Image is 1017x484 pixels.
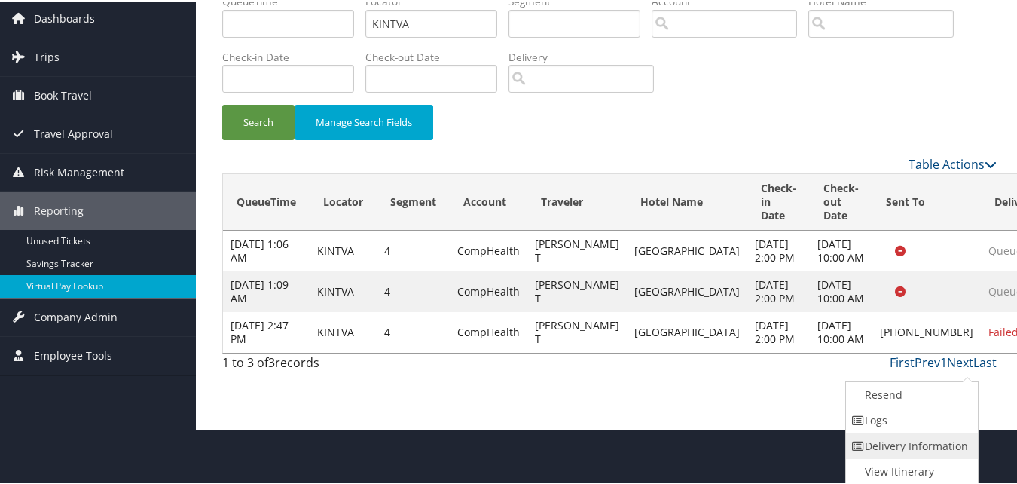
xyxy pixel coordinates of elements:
td: [DATE] 2:00 PM [747,311,810,351]
td: [DATE] 1:06 AM [223,229,310,270]
button: Search [222,103,295,139]
span: 3 [268,353,275,369]
a: Prev [915,353,940,369]
label: Check-out Date [365,48,508,63]
th: Check-out Date: activate to sort column ascending [810,173,872,229]
a: Logs [846,406,975,432]
th: Check-in Date: activate to sort column ascending [747,173,810,229]
th: Hotel Name: activate to sort column descending [627,173,747,229]
span: Book Travel [34,75,92,113]
td: [GEOGRAPHIC_DATA] [627,270,747,311]
td: [DATE] 2:00 PM [747,270,810,311]
td: 4 [377,270,450,311]
span: Travel Approval [34,114,113,152]
span: Company Admin [34,297,118,335]
td: KINTVA [310,311,377,351]
td: [PERSON_NAME] T [527,311,627,351]
span: Employee Tools [34,335,112,373]
span: Risk Management [34,152,124,190]
td: [DATE] 10:00 AM [810,229,872,270]
div: 1 to 3 of records [222,352,399,378]
a: Last [973,353,997,369]
td: 4 [377,311,450,351]
th: Account: activate to sort column ascending [450,173,527,229]
label: Delivery [508,48,665,63]
td: [DATE] 10:00 AM [810,270,872,311]
label: Check-in Date [222,48,365,63]
td: CompHealth [450,229,527,270]
td: [DATE] 1:09 AM [223,270,310,311]
td: [DATE] 2:47 PM [223,311,310,351]
a: First [890,353,915,369]
th: Traveler: activate to sort column ascending [527,173,627,229]
button: Manage Search Fields [295,103,433,139]
td: [PHONE_NUMBER] [872,311,981,351]
th: Segment: activate to sort column ascending [377,173,450,229]
td: 4 [377,229,450,270]
span: Trips [34,37,60,75]
th: Sent To: activate to sort column ascending [872,173,981,229]
th: Locator: activate to sort column ascending [310,173,377,229]
th: QueueTime: activate to sort column ascending [223,173,310,229]
td: [PERSON_NAME] T [527,229,627,270]
td: [PERSON_NAME] T [527,270,627,311]
td: [DATE] 10:00 AM [810,311,872,351]
a: Table Actions [909,155,997,171]
a: Next [947,353,973,369]
td: [DATE] 2:00 PM [747,229,810,270]
td: [GEOGRAPHIC_DATA] [627,311,747,351]
td: KINTVA [310,229,377,270]
td: KINTVA [310,270,377,311]
a: Delivery Information [846,432,975,458]
a: Resend [846,381,975,406]
a: View Itinerary [846,458,975,483]
td: CompHealth [450,311,527,351]
span: Reporting [34,191,84,228]
a: 1 [940,353,947,369]
td: CompHealth [450,270,527,311]
td: [GEOGRAPHIC_DATA] [627,229,747,270]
